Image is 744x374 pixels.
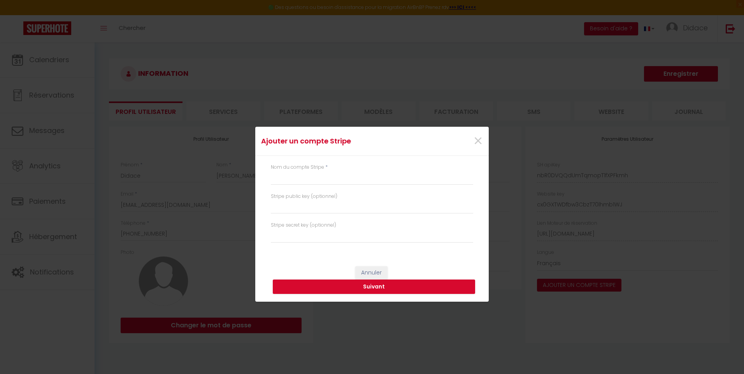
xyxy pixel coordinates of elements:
label: Nom du compte Stripe [271,164,324,171]
button: Suivant [273,280,475,294]
h4: Ajouter un compte Stripe [261,136,405,147]
label: Stripe public key (optionnel) [271,193,337,200]
button: Close [473,133,483,150]
span: × [473,129,483,153]
label: Stripe secret key (optionnel) [271,222,336,229]
button: Annuler [355,266,388,280]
